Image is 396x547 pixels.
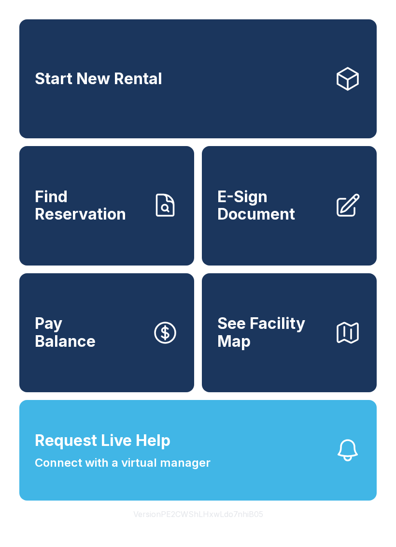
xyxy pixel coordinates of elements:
span: Find Reservation [35,188,144,223]
a: E-Sign Document [202,146,377,265]
button: VersionPE2CWShLHxwLdo7nhiB05 [126,501,271,528]
span: E-Sign Document [217,188,326,223]
span: Start New Rental [35,70,162,88]
span: Request Live Help [35,429,170,452]
button: Request Live HelpConnect with a virtual manager [19,400,377,501]
span: Connect with a virtual manager [35,454,211,472]
span: Pay Balance [35,315,96,350]
a: Start New Rental [19,19,377,138]
a: Find Reservation [19,146,194,265]
button: See Facility Map [202,273,377,392]
span: See Facility Map [217,315,326,350]
a: PayBalance [19,273,194,392]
